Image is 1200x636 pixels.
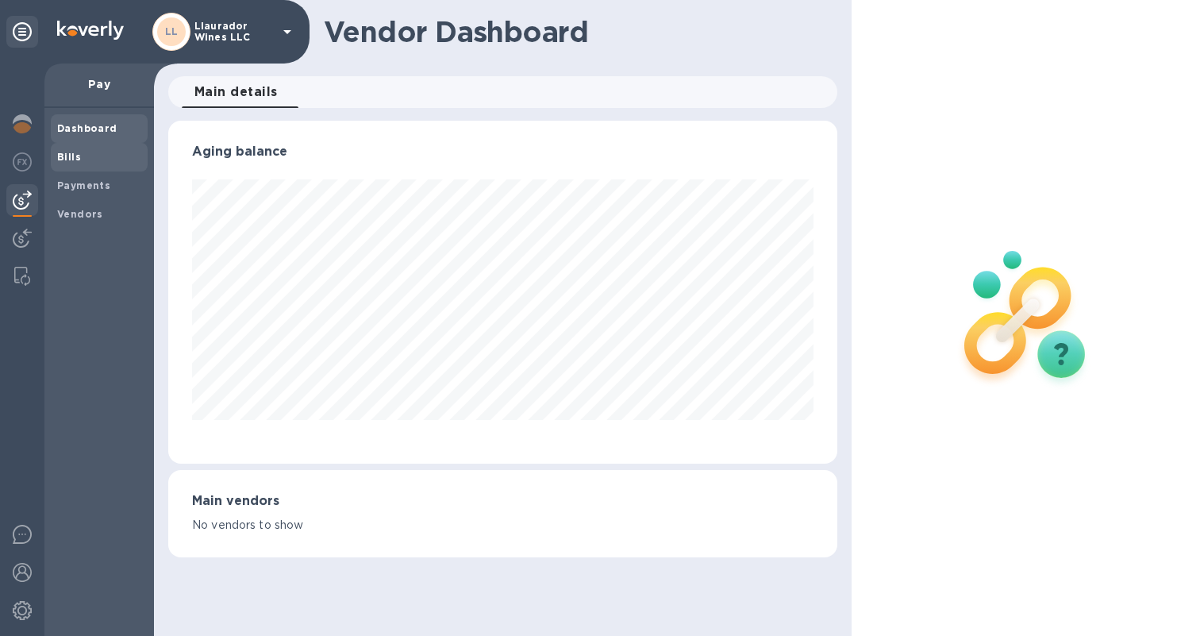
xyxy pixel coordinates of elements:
b: Payments [57,179,110,191]
h3: Main vendors [192,494,813,509]
b: Dashboard [57,122,117,134]
img: Foreign exchange [13,152,32,172]
div: Unpin categories [6,16,38,48]
p: Pay [57,76,141,92]
p: No vendors to show [192,517,813,534]
img: Logo [57,21,124,40]
b: LL [165,25,179,37]
b: Vendors [57,208,103,220]
p: Llaurador Wines LLC [194,21,274,43]
b: Bills [57,151,81,163]
h3: Aging balance [192,145,813,160]
h1: Vendor Dashboard [324,15,826,48]
span: Main details [194,81,278,103]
